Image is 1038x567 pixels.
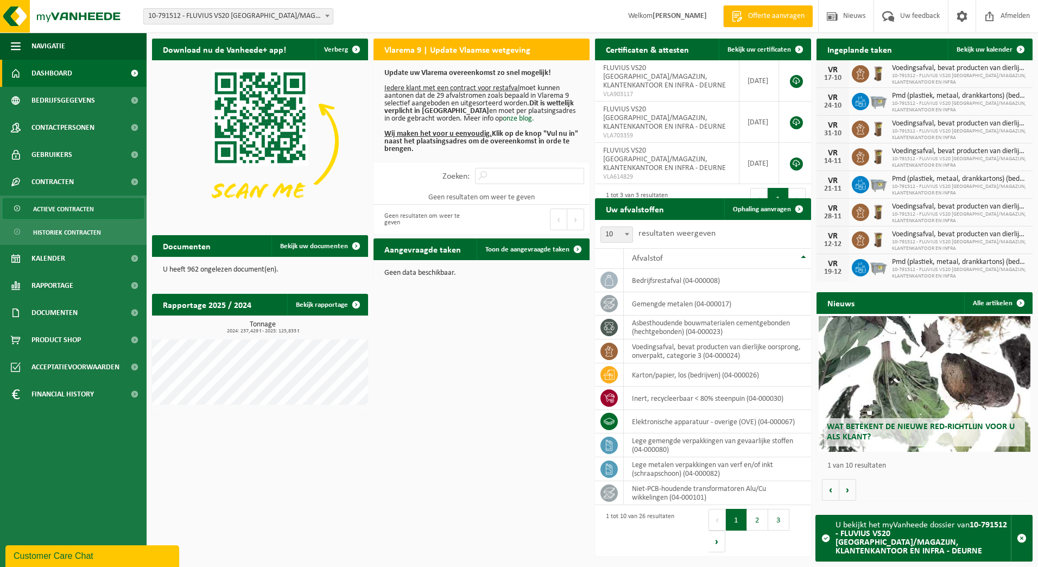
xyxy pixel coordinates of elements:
[624,292,811,316] td: gemengde metalen (04-000017)
[624,339,811,363] td: voedingsafval, bevat producten van dierlijke oorsprong, onverpakt, categorie 3 (04-000024)
[822,260,844,268] div: VR
[869,202,888,220] img: WB-0140-HPE-BN-01
[595,39,700,60] h2: Certificaten & attesten
[892,73,1027,86] span: 10-791512 - FLUVIUS VS20 [GEOGRAPHIC_DATA]/MAGAZIJN, KLANTENKANTOOR EN INFRA
[603,90,731,99] span: VLA903117
[624,457,811,481] td: lege metalen verpakkingen van verf en/of inkt (schraapschoon) (04-000082)
[768,188,789,210] button: 1
[163,266,357,274] p: U heeft 962 ongelezen document(en).
[817,292,865,313] h2: Nieuws
[271,235,367,257] a: Bekijk uw documenten
[31,87,95,114] span: Bedrijfsgegevens
[708,509,726,531] button: Previous
[892,203,1027,211] span: Voedingsafval, bevat producten van dierlijke oorsprong, onverpakt, categorie 3
[747,509,768,531] button: 2
[739,60,779,102] td: [DATE]
[603,105,726,131] span: FLUVIUS VS20 [GEOGRAPHIC_DATA]/MAGAZIJN, KLANTENKANTOOR EN INFRA - DEURNE
[31,326,81,354] span: Product Shop
[822,102,844,110] div: 24-10
[31,245,65,272] span: Kalender
[822,149,844,157] div: VR
[31,33,65,60] span: Navigatie
[892,258,1027,267] span: Pmd (plastiek, metaal, drankkartons) (bedrijven)
[603,131,731,140] span: VLA703359
[3,198,144,219] a: Actieve contracten
[822,185,844,193] div: 21-11
[384,130,492,138] u: Wij maken het voor u eenvoudig.
[384,69,551,77] b: Update uw Vlarema overeenkomst zo snel mogelijk!
[892,119,1027,128] span: Voedingsafval, bevat producten van dierlijke oorsprong, onverpakt, categorie 3
[892,184,1027,197] span: 10-791512 - FLUVIUS VS20 [GEOGRAPHIC_DATA]/MAGAZIJN, KLANTENKANTOOR EN INFRA
[31,168,74,196] span: Contracten
[603,147,726,172] span: FLUVIUS VS20 [GEOGRAPHIC_DATA]/MAGAZIJN, KLANTENKANTOOR EN INFRA - DEURNE
[768,509,789,531] button: 3
[822,213,844,220] div: 28-11
[442,172,470,181] label: Zoeken:
[653,12,707,20] strong: [PERSON_NAME]
[892,175,1027,184] span: Pmd (plastiek, metaal, drankkartons) (bedrijven)
[31,272,73,299] span: Rapportage
[723,5,813,27] a: Offerte aanvragen
[624,410,811,433] td: elektronische apparatuur - overige (OVE) (04-000067)
[839,479,856,501] button: Volgende
[892,211,1027,224] span: 10-791512 - FLUVIUS VS20 [GEOGRAPHIC_DATA]/MAGAZIJN, KLANTENKANTOOR EN INFRA
[869,257,888,276] img: WB-2500-GAL-GY-01
[152,294,262,315] h2: Rapportage 2025 / 2024
[822,66,844,74] div: VR
[374,190,590,205] td: Geen resultaten om weer te geven
[869,91,888,110] img: WB-2500-GAL-GY-01
[822,241,844,248] div: 12-12
[892,239,1027,252] span: 10-791512 - FLUVIUS VS20 [GEOGRAPHIC_DATA]/MAGAZIJN, KLANTENKANTOOR EN INFRA
[822,268,844,276] div: 19-12
[869,174,888,193] img: WB-2500-GAL-GY-01
[892,92,1027,100] span: Pmd (plastiek, metaal, drankkartons) (bedrijven)
[892,230,1027,239] span: Voedingsafval, bevat producten van dierlijke oorsprong, onverpakt, categorie 3
[819,316,1030,452] a: Wat betekent de nieuwe RED-richtlijn voor u als klant?
[33,199,94,219] span: Actieve contracten
[31,354,119,381] span: Acceptatievoorwaarden
[624,269,811,292] td: bedrijfsrestafval (04-000008)
[727,46,791,53] span: Bekijk uw certificaten
[152,235,221,256] h2: Documenten
[31,299,78,326] span: Documenten
[624,363,811,387] td: karton/papier, los (bedrijven) (04-000026)
[822,130,844,137] div: 31-10
[374,39,541,60] h2: Vlarema 9 | Update Vlaamse wetgeving
[822,121,844,130] div: VR
[143,8,333,24] span: 10-791512 - FLUVIUS VS20 ANTWERPEN/MAGAZIJN, KLANTENKANTOOR EN INFRA - DEURNE
[595,198,675,219] h2: Uw afvalstoffen
[31,141,72,168] span: Gebruikers
[3,222,144,242] a: Historiek contracten
[948,39,1031,60] a: Bekijk uw kalender
[624,316,811,339] td: asbesthoudende bouwmaterialen cementgebonden (hechtgebonden) (04-000023)
[624,387,811,410] td: inert, recycleerbaar < 80% steenpuin (04-000030)
[152,39,297,60] h2: Download nu de Vanheede+ app!
[822,204,844,213] div: VR
[827,423,1015,442] span: Wat betekent de nieuwe RED-richtlijn voor u als klant?
[719,39,810,60] a: Bekijk uw certificaten
[31,60,72,87] span: Dashboard
[957,46,1012,53] span: Bekijk uw kalender
[892,156,1027,169] span: 10-791512 - FLUVIUS VS20 [GEOGRAPHIC_DATA]/MAGAZIJN, KLANTENKANTOOR EN INFRA
[822,232,844,241] div: VR
[724,198,810,220] a: Ophaling aanvragen
[379,207,476,231] div: Geen resultaten om weer te geven
[315,39,367,60] button: Verberg
[503,115,534,123] a: onze blog.
[869,147,888,165] img: WB-0140-HPE-BN-01
[817,39,903,60] h2: Ingeplande taken
[733,206,791,213] span: Ophaling aanvragen
[384,70,579,153] p: moet kunnen aantonen dat de 29 afvalstromen zoals bepaald in Vlarema 9 selectief aangeboden en ui...
[31,114,94,141] span: Contactpersonen
[603,64,726,90] span: FLUVIUS VS20 [GEOGRAPHIC_DATA]/MAGAZIJN, KLANTENKANTOOR EN INFRA - DEURNE
[892,64,1027,73] span: Voedingsafval, bevat producten van dierlijke oorsprong, onverpakt, categorie 3
[280,243,348,250] span: Bekijk uw documenten
[384,130,578,153] b: Klik op de knop "Vul nu in" naast het plaatsingsadres om de overeenkomst in orde te brengen.
[477,238,588,260] a: Toon de aangevraagde taken
[600,226,633,243] span: 10
[726,509,747,531] button: 1
[152,60,368,223] img: Download de VHEPlus App
[638,229,716,238] label: resultaten weergeven
[745,11,807,22] span: Offerte aanvragen
[964,292,1031,314] a: Alle artikelen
